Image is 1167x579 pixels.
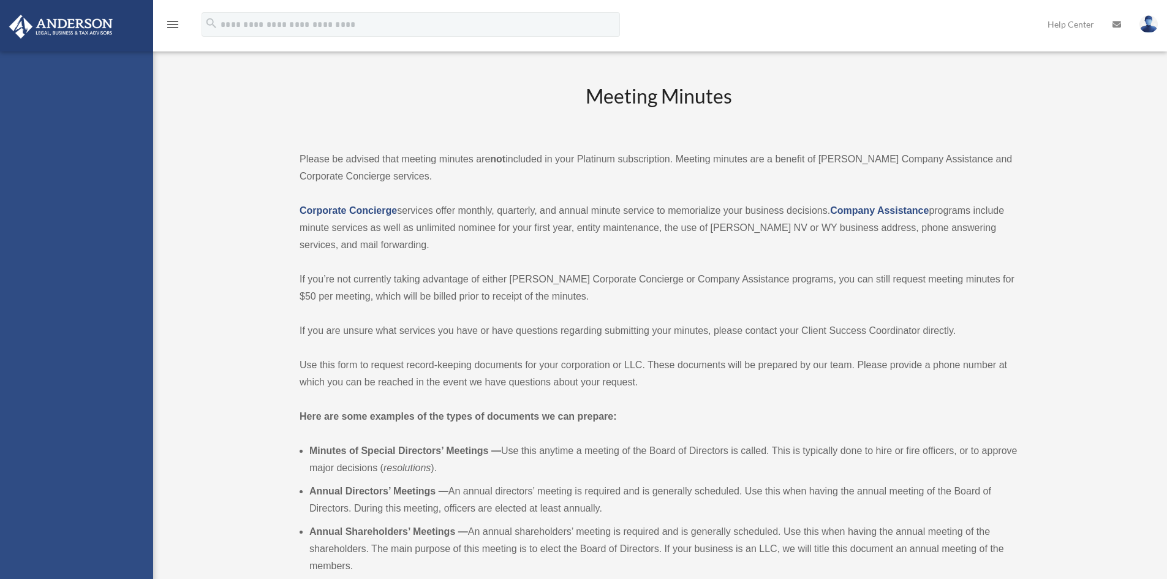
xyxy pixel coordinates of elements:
[300,271,1018,305] p: If you’re not currently taking advantage of either [PERSON_NAME] Corporate Concierge or Company A...
[6,15,116,39] img: Anderson Advisors Platinum Portal
[383,463,431,473] em: resolutions
[309,526,468,537] b: Annual Shareholders’ Meetings —
[309,483,1018,517] li: An annual directors’ meeting is required and is generally scheduled. Use this when having the ann...
[309,445,501,456] b: Minutes of Special Directors’ Meetings —
[205,17,218,30] i: search
[165,17,180,32] i: menu
[300,205,397,216] a: Corporate Concierge
[830,205,929,216] a: Company Assistance
[300,357,1018,391] p: Use this form to request record-keeping documents for your corporation or LLC. These documents wi...
[300,202,1018,254] p: services offer monthly, quarterly, and annual minute service to memorialize your business decisio...
[300,411,617,422] strong: Here are some examples of the types of documents we can prepare:
[300,322,1018,339] p: If you are unsure what services you have or have questions regarding submitting your minutes, ple...
[300,151,1018,185] p: Please be advised that meeting minutes are included in your Platinum subscription. Meeting minute...
[309,523,1018,575] li: An annual shareholders’ meeting is required and is generally scheduled. Use this when having the ...
[1139,15,1158,33] img: User Pic
[300,83,1018,134] h2: Meeting Minutes
[490,154,505,164] strong: not
[309,442,1018,477] li: Use this anytime a meeting of the Board of Directors is called. This is typically done to hire or...
[309,486,448,496] b: Annual Directors’ Meetings —
[165,21,180,32] a: menu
